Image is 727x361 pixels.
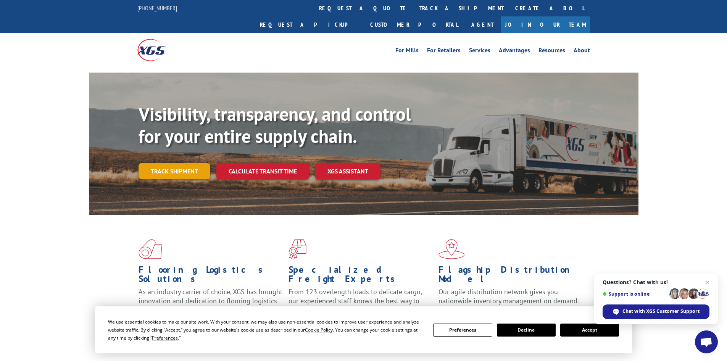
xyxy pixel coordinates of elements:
h1: Flagship Distribution Model [438,265,583,287]
a: Calculate transit time [216,163,309,180]
a: About [574,47,590,56]
h1: Flooring Logistics Solutions [139,265,283,287]
span: Cookie Policy [305,327,333,333]
img: xgs-icon-total-supply-chain-intelligence-red [139,239,162,259]
a: Services [469,47,490,56]
div: We use essential cookies to make our site work. With your consent, we may also use non-essential ... [108,318,424,342]
span: Chat with XGS Customer Support [622,308,700,315]
a: Advantages [499,47,530,56]
span: Support is online [603,291,667,297]
img: xgs-icon-flagship-distribution-model-red [438,239,465,259]
a: Agent [464,16,501,33]
a: XGS ASSISTANT [315,163,380,180]
a: For Retailers [427,47,461,56]
div: Cookie Consent Prompt [95,306,632,353]
span: Preferences [152,335,178,341]
a: Request a pickup [254,16,364,33]
a: Customer Portal [364,16,464,33]
button: Decline [497,324,556,337]
a: Resources [538,47,565,56]
a: Join Our Team [501,16,590,33]
span: Chat with XGS Customer Support [603,304,709,319]
a: [PHONE_NUMBER] [137,4,177,12]
span: Questions? Chat with us! [603,279,709,285]
button: Preferences [433,324,492,337]
a: For Mills [395,47,419,56]
span: Our agile distribution network gives you nationwide inventory management on demand. [438,287,579,305]
a: Open chat [695,330,718,353]
h1: Specialized Freight Experts [289,265,433,287]
b: Visibility, transparency, and control for your entire supply chain. [139,102,411,148]
p: From 123 overlength loads to delicate cargo, our experienced staff knows the best way to move you... [289,287,433,321]
img: xgs-icon-focused-on-flooring-red [289,239,306,259]
button: Accept [560,324,619,337]
a: Track shipment [139,163,210,179]
span: As an industry carrier of choice, XGS has brought innovation and dedication to flooring logistics... [139,287,282,314]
